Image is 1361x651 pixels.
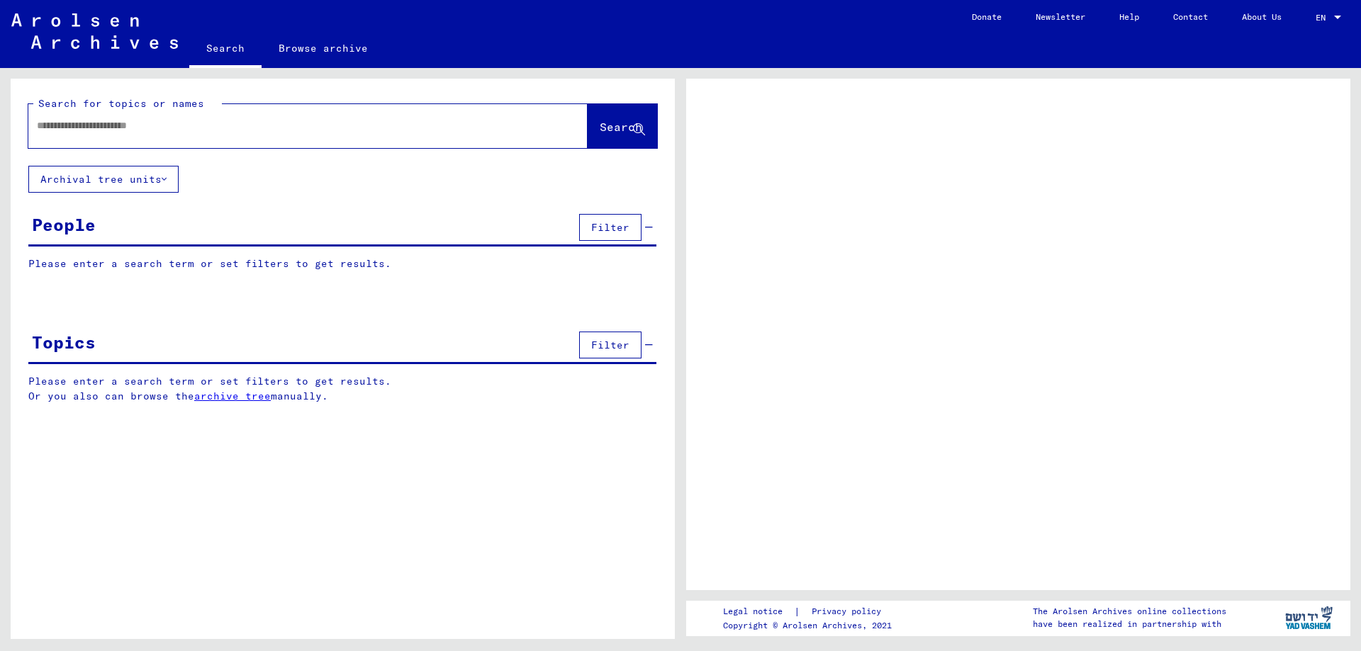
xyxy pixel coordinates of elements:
[38,97,204,110] mat-label: Search for topics or names
[723,604,898,619] div: |
[32,212,96,237] div: People
[800,604,898,619] a: Privacy policy
[1033,618,1226,630] p: have been realized in partnership with
[723,604,794,619] a: Legal notice
[723,619,898,632] p: Copyright © Arolsen Archives, 2021
[32,329,96,355] div: Topics
[1316,13,1331,23] span: EN
[1282,600,1335,635] img: yv_logo.png
[600,120,642,134] span: Search
[189,31,262,68] a: Search
[28,166,179,193] button: Archival tree units
[579,214,642,241] button: Filter
[1033,605,1226,618] p: The Arolsen Archives online collections
[28,256,656,271] p: Please enter a search term or set filters to get results.
[588,104,657,148] button: Search
[11,13,178,49] img: Arolsen_neg.svg
[194,390,271,402] a: archive tree
[262,31,385,65] a: Browse archive
[579,332,642,358] button: Filter
[28,374,657,404] p: Please enter a search term or set filters to get results. Or you also can browse the manually.
[591,339,629,351] span: Filter
[591,221,629,234] span: Filter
